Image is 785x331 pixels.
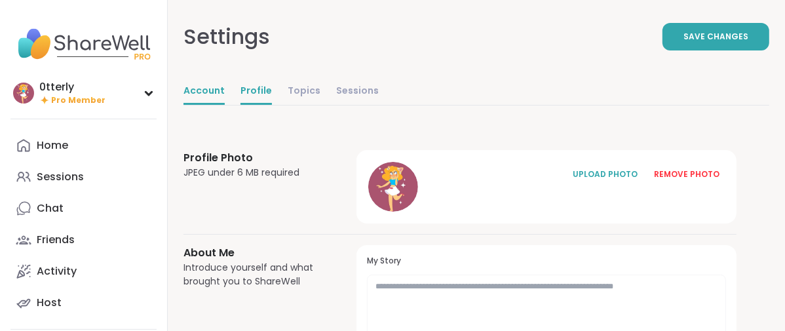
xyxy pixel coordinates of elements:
div: Introduce yourself and what brought you to ShareWell [183,261,325,288]
img: ShareWell Nav Logo [10,21,157,67]
a: Friends [10,224,157,256]
img: 0tterly [13,83,34,104]
button: REMOVE PHOTO [647,161,726,188]
h3: Profile Photo [183,150,325,166]
a: Account [183,79,225,105]
a: Activity [10,256,157,287]
span: Save Changes [683,31,748,43]
button: Save Changes [662,23,769,50]
div: 0tterly [39,80,105,94]
div: Activity [37,264,77,279]
div: Sessions [37,170,84,184]
div: Host [37,296,62,310]
button: UPLOAD PHOTO [566,161,645,188]
span: Pro Member [51,95,105,106]
a: Sessions [10,161,157,193]
a: Home [10,130,157,161]
a: Profile [240,79,272,105]
div: REMOVE PHOTO [654,168,719,180]
div: Home [37,138,68,153]
a: Sessions [336,79,379,105]
a: Chat [10,193,157,224]
div: Chat [37,201,64,216]
div: Friends [37,233,75,247]
div: Settings [183,21,270,52]
div: UPLOAD PHOTO [573,168,638,180]
h3: About Me [183,245,325,261]
div: JPEG under 6 MB required [183,166,325,180]
h3: My Story [367,256,726,267]
a: Topics [288,79,320,105]
a: Host [10,287,157,319]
